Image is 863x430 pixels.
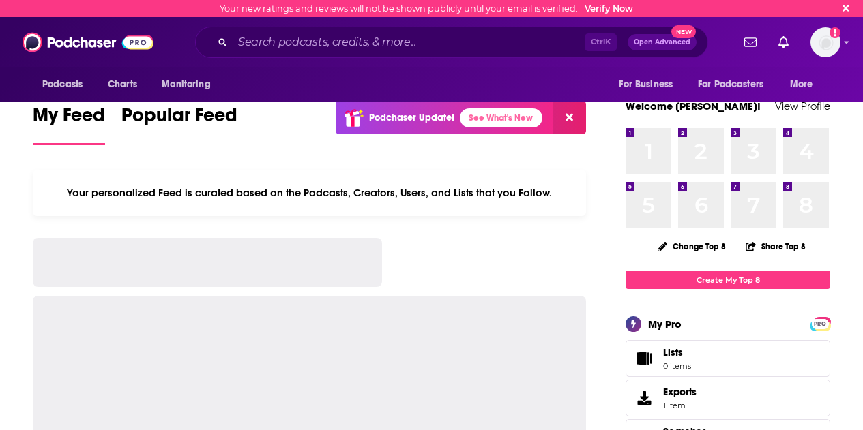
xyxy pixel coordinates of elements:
[99,72,145,97] a: Charts
[628,34,697,50] button: Open AdvancedNew
[619,75,673,94] span: For Business
[810,27,840,57] img: User Profile
[671,25,696,38] span: New
[810,27,840,57] span: Logged in as carlosrosario
[33,72,100,97] button: open menu
[663,346,691,358] span: Lists
[162,75,210,94] span: Monitoring
[649,238,734,255] button: Change Top 8
[585,3,633,14] a: Verify Now
[195,27,708,58] div: Search podcasts, credits, & more...
[626,340,830,377] a: Lists
[689,72,783,97] button: open menu
[460,108,542,127] a: See What's New
[780,72,830,97] button: open menu
[609,72,690,97] button: open menu
[585,33,617,51] span: Ctrl K
[626,380,830,416] a: Exports
[812,318,828,328] a: PRO
[663,386,697,398] span: Exports
[220,3,633,14] div: Your new ratings and reviews will not be shown publicly until your email is verified.
[33,104,105,135] span: My Feed
[775,99,830,112] a: View Profile
[698,75,763,94] span: For Podcasters
[33,170,586,216] div: Your personalized Feed is curated based on the Podcasts, Creators, Users, and Lists that you Follow.
[663,361,691,371] span: 0 items
[23,29,153,55] img: Podchaser - Follow, Share and Rate Podcasts
[630,388,658,408] span: Exports
[630,349,658,368] span: Lists
[121,104,237,145] a: Popular Feed
[790,75,813,94] span: More
[42,75,83,94] span: Podcasts
[773,31,794,54] a: Show notifications dropdown
[369,112,454,123] p: Podchaser Update!
[663,401,697,410] span: 1 item
[830,27,840,38] svg: Email not verified
[648,318,682,331] div: My Pro
[810,27,840,57] button: Show profile menu
[121,104,237,135] span: Popular Feed
[745,233,806,260] button: Share Top 8
[152,72,228,97] button: open menu
[33,104,105,145] a: My Feed
[634,39,690,46] span: Open Advanced
[233,31,585,53] input: Search podcasts, credits, & more...
[108,75,137,94] span: Charts
[626,271,830,289] a: Create My Top 8
[626,99,761,112] a: Welcome [PERSON_NAME]!
[663,346,683,358] span: Lists
[739,31,762,54] a: Show notifications dropdown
